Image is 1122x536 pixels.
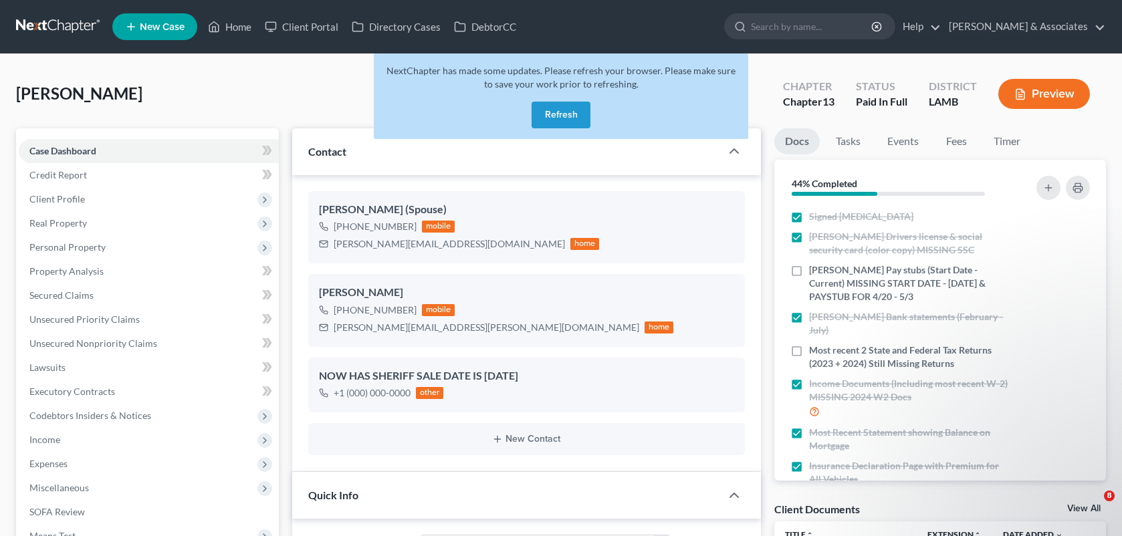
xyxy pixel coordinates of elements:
div: [PERSON_NAME][EMAIL_ADDRESS][DOMAIN_NAME] [334,237,565,251]
a: Credit Report [19,163,279,187]
a: Tasks [825,128,871,154]
span: Unsecured Priority Claims [29,313,140,325]
span: SOFA Review [29,506,85,517]
span: Income [29,434,60,445]
div: [PERSON_NAME] [319,285,735,301]
span: Codebtors Insiders & Notices [29,410,151,421]
span: 8 [1104,491,1115,501]
a: Home [201,15,258,39]
span: Expenses [29,458,68,469]
div: Chapter [783,79,834,94]
span: [PERSON_NAME] Bank statements (February - July) [809,310,1012,337]
div: [PERSON_NAME][EMAIL_ADDRESS][PERSON_NAME][DOMAIN_NAME] [334,321,639,334]
a: Property Analysis [19,259,279,283]
span: Income Documents (Including most recent W-2) MISSING 2024 W2 Docs [809,377,1012,404]
button: New Contact [319,434,735,444]
a: Case Dashboard [19,139,279,163]
input: Search by name... [751,14,873,39]
a: SOFA Review [19,500,279,524]
span: [PERSON_NAME] Pay stubs (Start Date - Current) MISSING START DATE - [DATE] & PAYSTUB FOR 4/20 - 5/3 [809,263,1012,303]
div: [PERSON_NAME] (Spouse) [319,202,735,218]
a: Docs [774,128,820,154]
span: Signed [MEDICAL_DATA] [809,210,913,223]
a: Help [896,15,941,39]
span: Most Recent Statement showing Balance on Mortgage [809,426,1012,452]
span: Insurance Declaration Page with Premium for All Vehicles [809,459,1012,486]
button: Refresh [532,102,590,128]
a: Directory Cases [345,15,447,39]
a: Events [877,128,929,154]
div: Client Documents [774,502,860,516]
span: Case Dashboard [29,145,96,156]
div: [PHONE_NUMBER] [334,303,417,317]
span: Miscellaneous [29,482,89,493]
div: Paid In Full [856,94,907,110]
span: Secured Claims [29,289,94,301]
span: Credit Report [29,169,87,180]
strong: 44% Completed [792,178,857,189]
div: LAMB [929,94,977,110]
a: Fees [935,128,978,154]
span: Quick Info [308,489,358,501]
div: [PHONE_NUMBER] [334,220,417,233]
span: Personal Property [29,241,106,253]
span: NextChapter has made some updates. Please refresh your browser. Please make sure to save your wor... [386,65,736,90]
span: Lawsuits [29,362,66,373]
a: DebtorCC [447,15,523,39]
a: Secured Claims [19,283,279,307]
span: Client Profile [29,193,85,205]
a: Lawsuits [19,356,279,380]
span: New Case [140,22,185,32]
button: Preview [998,79,1090,109]
span: Property Analysis [29,265,104,277]
div: Chapter [783,94,834,110]
span: [PERSON_NAME] [16,84,142,103]
div: mobile [422,221,455,233]
div: home [570,238,600,250]
div: +1 (000) 000-0000 [334,386,411,400]
div: Status [856,79,907,94]
div: other [416,387,444,399]
iframe: Intercom live chat [1077,491,1109,523]
span: Real Property [29,217,87,229]
span: Unsecured Nonpriority Claims [29,338,157,349]
span: [PERSON_NAME] Drivers license & social security card (color copy) MISSING SSC [809,230,1012,257]
div: home [645,321,674,333]
a: Unsecured Priority Claims [19,307,279,331]
a: Executory Contracts [19,380,279,404]
a: Timer [983,128,1031,154]
span: Most recent 2 State and Federal Tax Returns (2023 + 2024) Still Missing Returns [809,344,1012,370]
div: mobile [422,304,455,316]
span: Contact [308,145,346,158]
a: Client Portal [258,15,345,39]
a: View All [1067,504,1101,513]
span: 13 [822,95,834,108]
div: NOW HAS SHERIFF SALE DATE IS [DATE] [319,368,735,384]
a: [PERSON_NAME] & Associates [942,15,1105,39]
div: District [929,79,977,94]
a: Unsecured Nonpriority Claims [19,331,279,356]
span: Executory Contracts [29,386,115,397]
